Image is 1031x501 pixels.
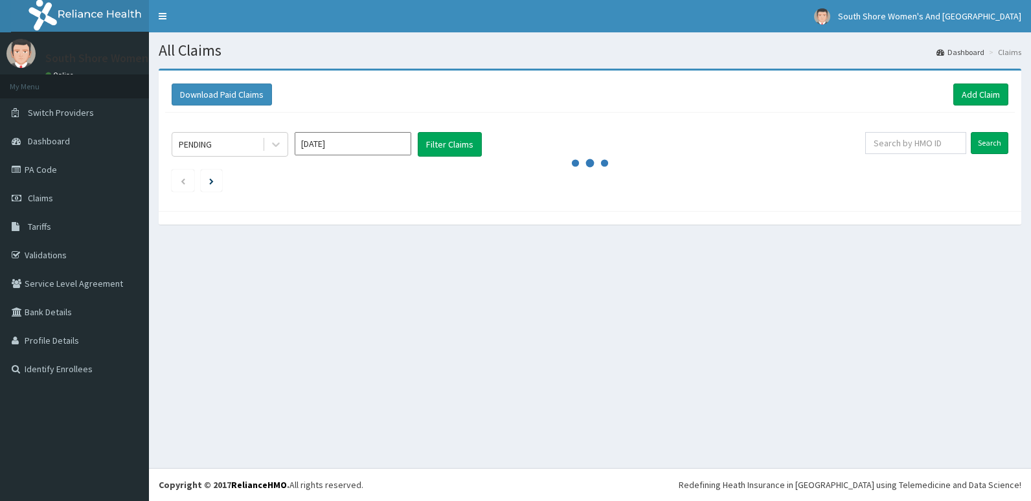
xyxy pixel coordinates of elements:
[149,468,1031,501] footer: All rights reserved.
[936,47,984,58] a: Dashboard
[172,83,272,106] button: Download Paid Claims
[679,478,1021,491] div: Redefining Heath Insurance in [GEOGRAPHIC_DATA] using Telemedicine and Data Science!
[28,135,70,147] span: Dashboard
[45,71,76,80] a: Online
[814,8,830,25] img: User Image
[6,39,36,68] img: User Image
[28,221,51,232] span: Tariffs
[159,42,1021,59] h1: All Claims
[209,175,214,186] a: Next page
[159,479,289,491] strong: Copyright © 2017 .
[179,138,212,151] div: PENDING
[986,47,1021,58] li: Claims
[180,175,186,186] a: Previous page
[971,132,1008,154] input: Search
[953,83,1008,106] a: Add Claim
[295,132,411,155] input: Select Month and Year
[418,132,482,157] button: Filter Claims
[865,132,966,154] input: Search by HMO ID
[231,479,287,491] a: RelianceHMO
[838,10,1021,22] span: South Shore Women's And [GEOGRAPHIC_DATA]
[28,192,53,204] span: Claims
[571,144,609,183] svg: audio-loading
[28,107,94,118] span: Switch Providers
[45,52,288,64] p: South Shore Women's And [GEOGRAPHIC_DATA]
